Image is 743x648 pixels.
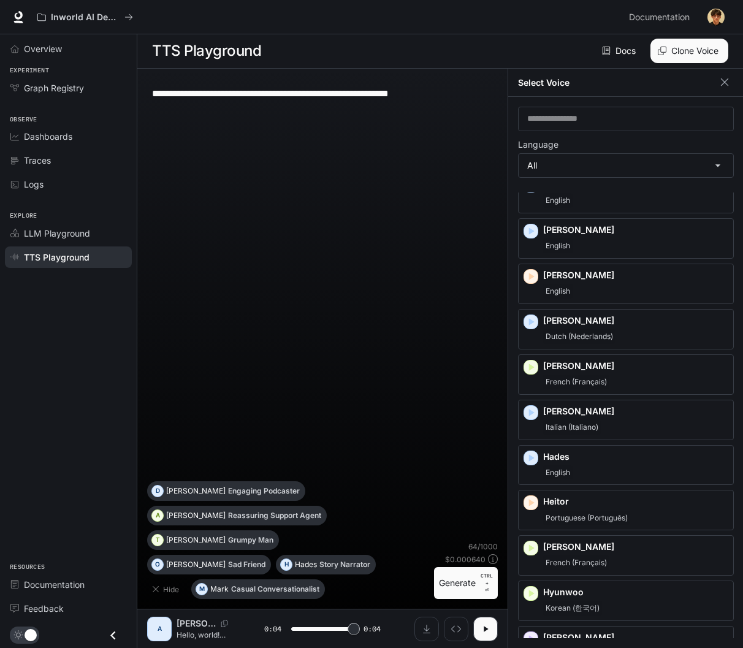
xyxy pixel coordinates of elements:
[152,39,261,63] h1: TTS Playground
[24,578,85,591] span: Documentation
[166,487,226,495] p: [PERSON_NAME]
[518,140,558,149] p: Language
[629,10,690,25] span: Documentation
[543,541,728,553] p: [PERSON_NAME]
[24,227,90,240] span: LLM Playground
[319,561,370,568] p: Story Narrator
[543,420,601,435] span: Italian (Italiano)
[5,574,132,595] a: Documentation
[543,329,615,344] span: Dutch (Nederlands)
[99,623,127,648] button: Close drawer
[147,579,186,599] button: Hide
[152,530,163,550] div: T
[481,572,493,594] p: ⏎
[32,5,139,29] button: All workspaces
[228,512,321,519] p: Reassuring Support Agent
[543,375,609,389] span: French (Français)
[231,585,319,593] p: Casual Conversationalist
[624,5,699,29] a: Documentation
[177,617,216,630] p: [PERSON_NAME]
[414,617,439,641] button: Download audio
[147,555,271,574] button: O[PERSON_NAME]Sad Friend
[150,619,169,639] div: A
[228,561,265,568] p: Sad Friend
[177,630,235,640] p: Hello, world! What a wonderful day to be a text-to-speech model!
[281,555,292,574] div: H
[5,173,132,195] a: Logs
[468,541,498,552] p: 64 / 1000
[543,511,630,525] span: Portuguese (Português)
[543,360,728,372] p: [PERSON_NAME]
[543,451,728,463] p: Hades
[196,579,207,599] div: M
[216,620,233,627] button: Copy Voice ID
[543,314,728,327] p: [PERSON_NAME]
[434,567,498,599] button: GenerateCTRL +⏎
[24,178,44,191] span: Logs
[364,623,381,635] span: 0:04
[24,154,51,167] span: Traces
[152,481,163,501] div: D
[152,555,163,574] div: O
[445,554,486,565] p: $ 0.000640
[707,9,725,26] img: User avatar
[166,512,226,519] p: [PERSON_NAME]
[5,223,132,244] a: LLM Playground
[147,481,305,501] button: D[PERSON_NAME]Engaging Podcaster
[24,251,90,264] span: TTS Playground
[166,561,226,568] p: [PERSON_NAME]
[543,224,728,236] p: [PERSON_NAME]
[543,631,728,644] p: [PERSON_NAME]
[166,536,226,544] p: [PERSON_NAME]
[519,154,733,177] div: All
[543,284,573,299] span: English
[543,238,573,253] span: English
[481,572,493,587] p: CTRL +
[228,536,273,544] p: Grumpy Man
[543,601,602,616] span: Korean (한국어)
[295,561,317,568] p: Hades
[5,598,132,619] a: Feedback
[24,82,84,94] span: Graph Registry
[25,628,37,641] span: Dark mode toggle
[600,39,641,63] a: Docs
[543,495,728,508] p: Heitor
[5,77,132,99] a: Graph Registry
[191,579,325,599] button: MMarkCasual Conversationalist
[24,130,72,143] span: Dashboards
[543,269,728,281] p: [PERSON_NAME]
[543,586,728,598] p: Hyunwoo
[444,617,468,641] button: Inspect
[147,506,327,525] button: A[PERSON_NAME]Reassuring Support Agent
[24,602,64,615] span: Feedback
[543,555,609,570] span: French (Français)
[228,487,300,495] p: Engaging Podcaster
[152,506,163,525] div: A
[51,12,120,23] p: Inworld AI Demos
[543,193,573,208] span: English
[5,150,132,171] a: Traces
[276,555,376,574] button: HHadesStory Narrator
[650,39,728,63] button: Clone Voice
[5,38,132,59] a: Overview
[704,5,728,29] button: User avatar
[543,465,573,480] span: English
[5,126,132,147] a: Dashboards
[5,246,132,268] a: TTS Playground
[264,623,281,635] span: 0:04
[543,405,728,417] p: [PERSON_NAME]
[210,585,229,593] p: Mark
[147,530,279,550] button: T[PERSON_NAME]Grumpy Man
[24,42,62,55] span: Overview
